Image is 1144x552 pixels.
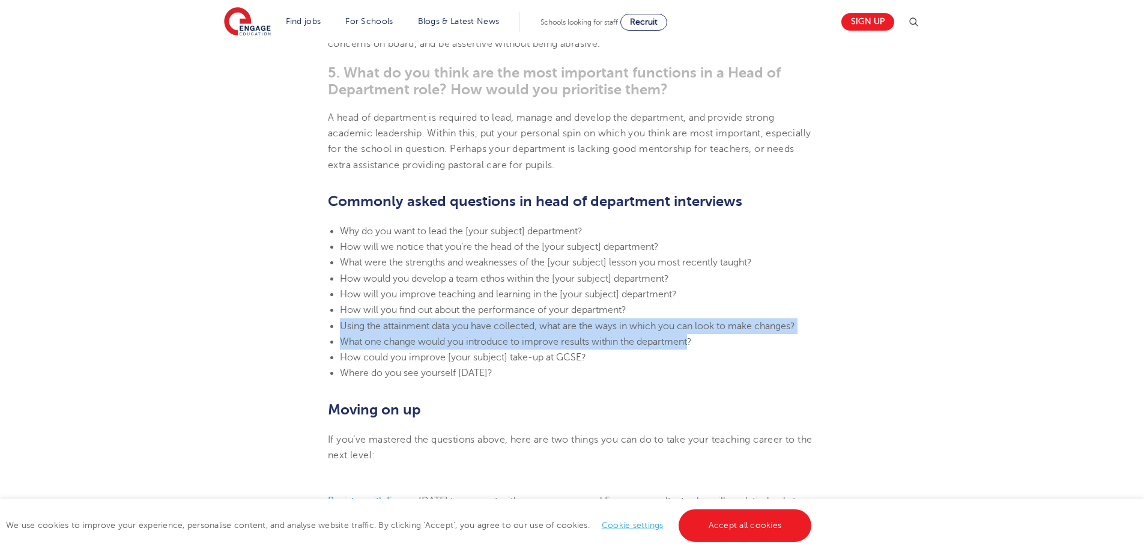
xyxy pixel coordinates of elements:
[630,17,658,26] span: Recruit
[328,496,419,506] a: Register with Engage
[340,352,586,363] span: How could you improve [your subject] take-up at GCSE?
[418,17,500,26] a: Blogs & Latest News
[340,336,692,347] span: What one change would you introduce to improve results within the department?
[345,17,393,26] a: For Schools
[679,509,812,542] a: Accept all cookies
[340,305,626,315] span: How will you find out about the performance of your department?
[286,17,321,26] a: Find jobs
[841,13,894,31] a: Sign up
[340,226,583,237] span: Why do you want to lead the [your subject] department?
[328,112,811,171] span: A head of department is required to lead, manage and develop the department, and provide strong a...
[328,191,816,211] h2: Commonly asked questions in head of department interviews
[6,521,814,530] span: We use cookies to improve your experience, personalise content, and analyse website traffic. By c...
[224,7,271,37] img: Engage Education
[340,321,795,332] span: Using the attainment data you have collected, what are the ways in which you can look to make cha...
[340,257,752,268] span: What were the strengths and weaknesses of the [your subject] lesson you most recently taught?
[340,289,677,300] span: How will you improve teaching and learning in the [your subject] department?
[540,18,618,26] span: Schools looking for staff
[328,496,802,522] span: [DATE] to connect with your own personal Engage consultant, who will work tirelessly to find you ...
[620,14,667,31] a: Recruit
[328,434,812,461] span: If you’ve mastered the questions above, here are two things you can do to take your teaching care...
[328,401,421,418] b: Moving on up
[602,521,664,530] a: Cookie settings
[328,64,781,98] span: 5. What do you think are the most important functions in a Head of Department role? How would you...
[340,241,659,252] span: How will we notice that you’re the head of the [your subject] department?
[340,368,492,378] span: Where do you see yourself [DATE]?
[340,273,669,284] span: How would you develop a team ethos within the [your subject] department?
